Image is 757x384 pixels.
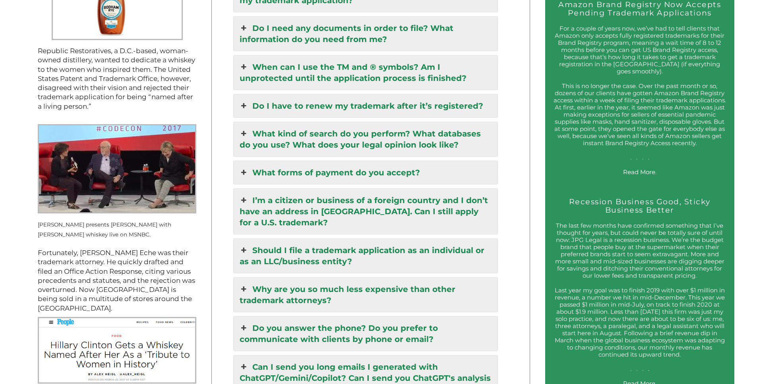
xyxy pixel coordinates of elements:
[234,56,498,90] a: When can I use the TM and ® symbols? Am I unprotected until the application process is finished?
[553,222,727,279] p: The last few months have confirmed something that I’ve thought for years, but could never be tota...
[553,25,727,75] p: For a couple of years now, we’ve had to tell clients that Amazon only accepts fully registered tr...
[234,17,498,51] a: Do I need any documents in order to file? What information do you need from me?
[38,221,171,237] small: [PERSON_NAME] presents [PERSON_NAME] with [PERSON_NAME] whiskey live on MSNBC.
[623,168,656,176] a: Read More.
[234,122,498,156] a: What kind of search do you perform? What databases do you use? What does your legal opinion look ...
[234,161,498,184] a: What forms of payment do you accept?
[234,189,498,234] a: I’m a citizen or business of a foreign country and I don’t have an address in [GEOGRAPHIC_DATA]. ...
[38,248,196,313] p: Fortunately, [PERSON_NAME] Eche was their trademark attorney. He quickly drafted and filed an Off...
[234,94,498,117] a: Do I have to renew my trademark after it’s registered?
[234,317,498,351] a: Do you answer the phone? Do you prefer to communicate with clients by phone or email?
[38,317,196,384] img: Rodham Rye People Screenshot
[38,46,196,111] p: Republic Restoratives, a D.C.-based, woman-owned distillery, wanted to dedicate a whiskey to the ...
[569,197,711,215] a: Recession Business Good, Sticky Business Better
[553,287,727,372] p: Last year my goal was to finish 2019 with over $1 million in revenue, a number we hit in mid-Dece...
[234,278,498,312] a: Why are you so much less expensive than other trademark attorneys?
[234,239,498,273] a: Should I file a trademark application as an individual or as an LLC/business entity?
[38,124,196,213] img: Kara Swisher presents Hillary Clinton with Rodham Rye live on MSNBC.
[553,83,727,161] p: This is no longer the case. Over the past month or so, dozens of our clients have gotten Amazon B...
